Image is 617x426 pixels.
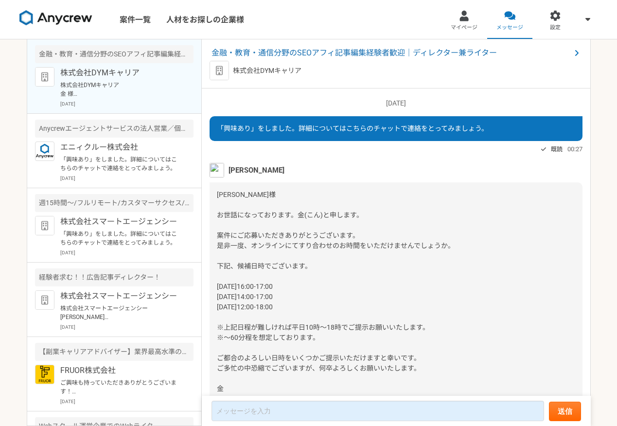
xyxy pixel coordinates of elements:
span: 「興味あり」をしました。詳細についてはこちらのチャットで連絡をとってみましょう。 [217,124,488,132]
div: 週15時間〜/フルリモート/カスタマーサクセス/AIツール導入支援担当! [35,194,194,212]
span: 既読 [551,143,563,155]
p: 株式会社DYMキャリア [233,66,301,76]
p: FRUOR株式会社 [60,365,180,376]
span: マイページ [451,24,477,32]
img: unnamed.png [210,163,224,177]
p: [DATE] [60,175,194,182]
p: 「興味あり」をしました。詳細についてはこちらのチャットで連絡をとってみましょう。 [60,230,180,247]
p: [DATE] [60,100,194,107]
span: 金融・教育・通信分野のSEOアフィ記事編集経験者歓迎｜ディレクター兼ライター [212,47,571,59]
p: 「興味あり」をしました。詳細についてはこちらのチャットで連絡をとってみましょう。 [60,155,180,173]
p: [DATE] [210,98,582,108]
img: default_org_logo-42cde973f59100197ec2c8e796e4974ac8490bb5b08a0eb061ff975e4574aa76.png [35,216,54,235]
p: 株式会社DYMキャリア [60,67,180,79]
img: logo_text_blue_01.png [35,142,54,161]
span: 00:27 [567,144,582,154]
img: 8DqYSo04kwAAAAASUVORK5CYII= [19,10,92,26]
img: default_org_logo-42cde973f59100197ec2c8e796e4974ac8490bb5b08a0eb061ff975e4574aa76.png [35,290,54,310]
div: 【副業キャリアアドバイザー】業界最高水準の報酬率で還元します！ [35,343,194,361]
p: 株式会社スマートエージェンシー [60,290,180,302]
img: default_org_logo-42cde973f59100197ec2c8e796e4974ac8490bb5b08a0eb061ff975e4574aa76.png [35,67,54,87]
span: メッセージ [496,24,523,32]
div: Anycrewエージェントサービスの法人営業／個人アドバイザー（RA・CA） [35,120,194,138]
p: ご興味も持っていただきありがとうございます！ FRUOR株式会社の[PERSON_NAME]です。 ぜひ一度オンラインにて詳細のご説明がでできればと思っております。 〜〜〜〜〜〜〜〜〜〜〜〜〜〜... [60,378,180,396]
span: [PERSON_NAME]様 お世話になっております。金(こん)と申します。 案件にご応募いただきありがとうございます。 是非一度、オンラインにてすり合わせのお時間をいただけませんでしょうか。 ... [217,191,455,392]
p: [DATE] [60,249,194,256]
p: [DATE] [60,398,194,405]
span: [PERSON_NAME] [229,165,284,176]
p: [DATE] [60,323,194,331]
p: 株式会社スマートエージェンシー [60,216,180,228]
p: 株式会社DYMキャリア 金 様 お忙しい中ご調整くださり、誠にありがとうございます。 職務経歴書をお送りいたしますので、お手すきの際にご確認いただけますと幸いです。 [URL][DOMAIN_N... [60,81,180,98]
p: 株式会社スマートエージェンシー [PERSON_NAME] ご連絡いただきありがとうございます。 大変魅力的な案件でございますが、現在の他業務との兼ね合いにより、週32〜40時間の稼働時間を確保... [60,304,180,321]
div: 金融・教育・通信分野のSEOアフィ記事編集経験者歓迎｜ディレクター兼ライター [35,45,194,63]
p: エニィクルー株式会社 [60,142,180,153]
img: default_org_logo-42cde973f59100197ec2c8e796e4974ac8490bb5b08a0eb061ff975e4574aa76.png [210,61,229,80]
span: 設定 [550,24,561,32]
div: 経験者求む！！広告記事ディレクター！ [35,268,194,286]
img: FRUOR%E3%83%AD%E3%82%B3%E3%82%99.png [35,365,54,384]
button: 送信 [549,402,581,421]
